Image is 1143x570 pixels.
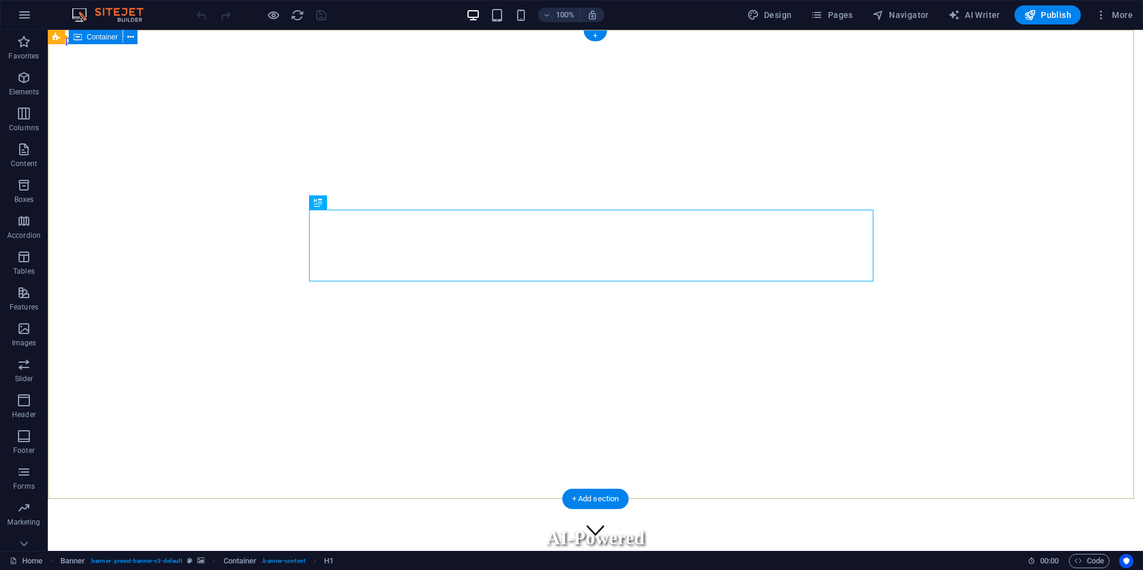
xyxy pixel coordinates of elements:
button: Design [742,5,797,24]
span: Click to select. Double-click to edit [224,554,257,568]
p: Footer [13,446,35,455]
button: 100% [538,8,580,22]
span: Navigator [872,9,929,21]
p: Columns [9,123,39,133]
img: Editor Logo [69,8,158,22]
i: On resize automatically adjust zoom level to fit chosen device. [587,10,598,20]
div: + [583,30,607,41]
button: Publish [1014,5,1081,24]
span: AI Writer [948,9,1000,21]
span: Pages [811,9,852,21]
p: Features [10,302,38,312]
h6: 100% [556,8,575,22]
p: Images [12,338,36,348]
p: Marketing [7,517,40,527]
span: Container [87,33,118,41]
button: AI Writer [943,5,1005,24]
button: reload [290,8,304,22]
i: Reload page [291,8,304,22]
p: Elements [9,87,39,97]
span: More [1095,9,1133,21]
p: Slider [15,374,33,384]
span: . banner-content [261,554,305,568]
span: Publish [1024,9,1071,21]
button: Code [1069,554,1110,568]
span: Click to select. Double-click to edit [324,554,334,568]
i: This element is a customizable preset [187,557,192,564]
p: Favorites [8,51,39,61]
span: Design [747,9,792,21]
div: Design (Ctrl+Alt+Y) [742,5,797,24]
p: Accordion [7,231,41,240]
p: Content [11,159,37,168]
button: Navigator [867,5,934,24]
p: Forms [13,482,35,491]
button: Pages [806,5,857,24]
button: Usercentrics [1119,554,1133,568]
p: Boxes [14,195,34,204]
a: Skip to main content [5,5,84,15]
span: : [1049,556,1050,565]
nav: breadcrumb [60,554,334,568]
p: Tables [13,266,35,276]
div: + Add section [563,489,629,509]
a: Click to cancel selection. Double-click to open Pages [10,554,42,568]
i: This element contains a background [197,557,204,564]
span: 00 00 [1040,554,1059,568]
h6: Session time [1028,554,1059,568]
span: Code [1074,554,1104,568]
span: . banner .preset-banner-v3-default [90,554,182,568]
button: Click here to leave preview mode and continue editing [266,8,280,22]
span: Click to select. Double-click to edit [60,554,85,568]
button: More [1090,5,1138,24]
p: Header [12,410,36,419]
